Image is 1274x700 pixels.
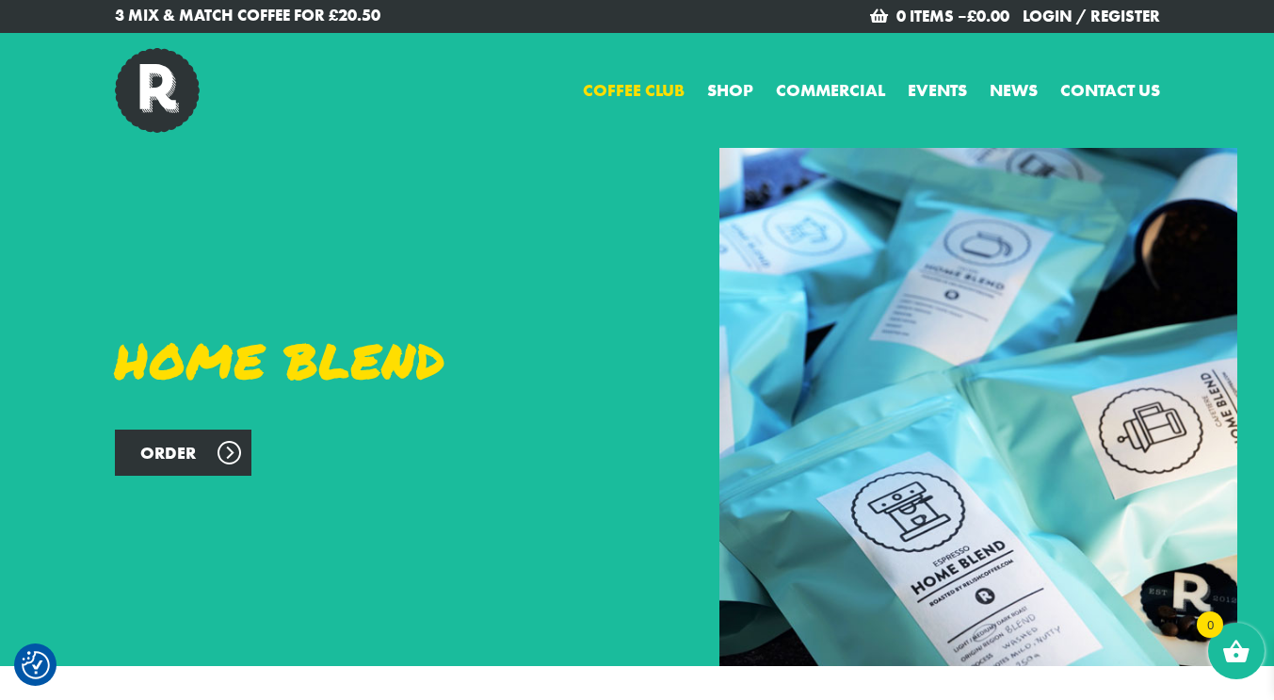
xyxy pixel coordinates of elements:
[896,6,1009,26] a: 0 items –£0.00
[967,6,1009,26] bdi: 0.00
[908,77,967,103] a: Events
[967,6,976,26] span: £
[115,4,623,28] a: 3 Mix & Match Coffee for £20.50
[1197,611,1223,638] span: 0
[707,77,753,103] a: Shop
[990,77,1038,103] a: News
[115,337,623,384] h1: Home Blend
[22,651,50,679] button: Consent Preferences
[115,48,200,133] img: Relish Coffee
[776,77,885,103] a: Commercial
[22,651,50,679] img: Revisit consent button
[115,430,251,476] a: Order
[1023,6,1160,26] a: Login / Register
[1060,77,1160,103] a: Contact us
[583,77,685,103] a: Coffee Club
